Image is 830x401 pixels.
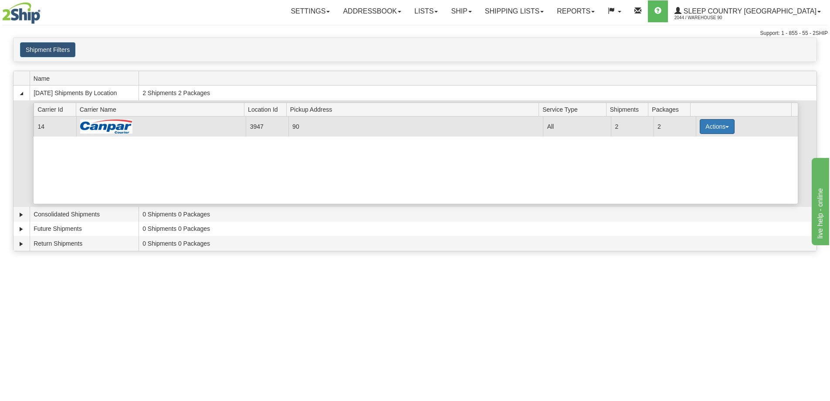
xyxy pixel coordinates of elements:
[2,30,828,37] div: Support: 1 - 855 - 55 - 2SHIP
[17,240,26,248] a: Expand
[7,5,81,16] div: live help - online
[478,0,550,22] a: Shipping lists
[550,0,601,22] a: Reports
[30,222,139,236] td: Future Shipments
[610,103,648,116] span: Shipments
[611,117,653,136] td: 2
[700,119,735,134] button: Actions
[139,86,816,100] td: 2 Shipments 2 Packages
[290,103,539,116] span: Pickup Address
[17,89,26,98] a: Collapse
[80,120,132,134] img: Canpar
[246,117,288,136] td: 3947
[139,207,816,222] td: 0 Shipments 0 Packages
[288,117,543,136] td: 90
[668,0,827,22] a: Sleep Country [GEOGRAPHIC_DATA] 2044 / Warehouse 90
[681,7,816,15] span: Sleep Country [GEOGRAPHIC_DATA]
[17,210,26,219] a: Expand
[37,103,76,116] span: Carrier Id
[248,103,286,116] span: Location Id
[30,236,139,251] td: Return Shipments
[17,225,26,233] a: Expand
[542,103,606,116] span: Service Type
[674,14,740,22] span: 2044 / Warehouse 90
[34,117,76,136] td: 14
[336,0,408,22] a: Addressbook
[139,222,816,236] td: 0 Shipments 0 Packages
[34,72,139,85] span: Name
[654,117,696,136] td: 2
[810,156,829,245] iframe: chat widget
[652,103,690,116] span: Packages
[20,42,75,57] button: Shipment Filters
[30,86,139,100] td: [DATE] Shipments By Location
[408,0,444,22] a: Lists
[444,0,478,22] a: Ship
[80,103,244,116] span: Carrier Name
[284,0,336,22] a: Settings
[30,207,139,222] td: Consolidated Shipments
[543,117,611,136] td: All
[2,2,41,24] img: logo2044.jpg
[139,236,816,251] td: 0 Shipments 0 Packages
